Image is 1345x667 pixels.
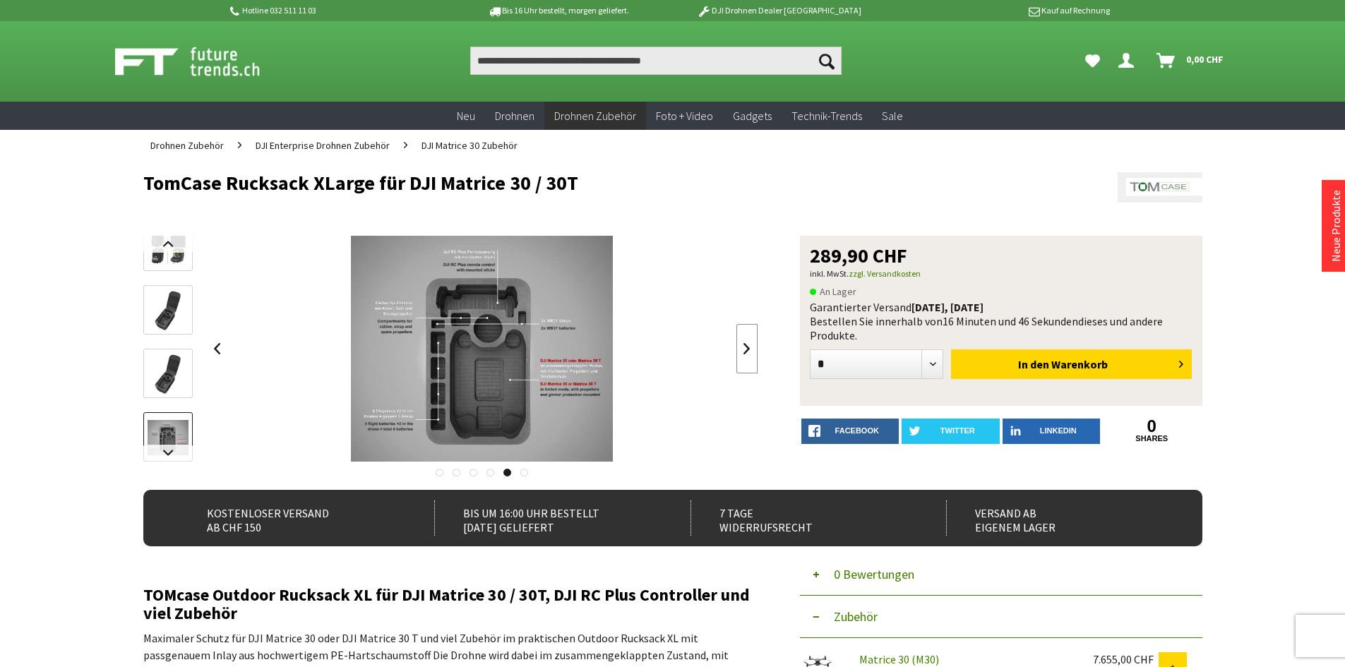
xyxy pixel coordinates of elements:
span: 289,90 CHF [810,246,907,265]
span: In den [1018,357,1049,371]
div: Garantierter Versand Bestellen Sie innerhalb von dieses und andere Produkte. [810,300,1192,342]
img: Shop Futuretrends - zur Startseite wechseln [115,44,291,79]
span: LinkedIn [1040,426,1077,435]
div: Versand ab eigenem Lager [946,500,1171,536]
span: 0,00 CHF [1186,48,1224,71]
h2: TOMcase Outdoor Rucksack XL für DJI Matrice 30 / 30T, DJI RC Plus Controller und viel Zubehör [143,586,758,623]
a: 0 [1103,419,1201,434]
b: [DATE], [DATE] [911,300,984,314]
span: Neu [457,109,475,123]
a: zzgl. Versandkosten [849,268,921,279]
span: Warenkorb [1051,357,1108,371]
a: LinkedIn [1003,419,1101,444]
a: twitter [902,419,1000,444]
p: DJI Drohnen Dealer [GEOGRAPHIC_DATA] [669,2,889,19]
input: Produkt, Marke, Kategorie, EAN, Artikelnummer… [470,47,842,75]
a: Sale [872,102,913,131]
a: Meine Favoriten [1078,47,1107,75]
p: inkl. MwSt. [810,265,1192,282]
a: Drohnen [485,102,544,131]
span: 16 Minuten und 46 Sekunden [943,314,1078,328]
span: Foto + Video [656,109,713,123]
span: Drohnen Zubehör [150,139,224,152]
a: DJI Enterprise Drohnen Zubehör [249,130,397,161]
span: DJI Enterprise Drohnen Zubehör [256,139,390,152]
span: Drohnen [495,109,534,123]
span: Gadgets [733,109,772,123]
span: Drohnen Zubehör [554,109,636,123]
button: Zubehör [800,596,1202,638]
button: Suchen [812,47,842,75]
a: Neu [447,102,485,131]
a: Drohnen Zubehör [544,102,646,131]
p: Hotline 032 511 11 03 [228,2,448,19]
a: facebook [801,419,899,444]
span: twitter [940,426,975,435]
div: Bis um 16:00 Uhr bestellt [DATE] geliefert [434,500,659,536]
a: Matrice 30 (M30) [859,652,939,666]
a: Technik-Trends [782,102,872,131]
span: An Lager [810,283,856,300]
span: facebook [835,426,879,435]
div: 7.655,00 CHF [1093,652,1159,666]
span: Technik-Trends [791,109,862,123]
a: shares [1103,434,1201,443]
button: In den Warenkorb [951,349,1192,379]
button: 0 Bewertungen [800,553,1202,596]
a: Drohnen Zubehör [143,130,231,161]
a: Gadgets [723,102,782,131]
p: Bis 16 Uhr bestellt, morgen geliefert. [448,2,669,19]
span: Sale [882,109,903,123]
a: Dein Konto [1113,47,1145,75]
a: Neue Produkte [1329,190,1343,262]
a: Warenkorb [1151,47,1231,75]
div: Kostenloser Versand ab CHF 150 [179,500,404,536]
span: DJI Matrice 30 Zubehör [422,139,518,152]
img: TomCase [1118,172,1202,203]
a: Foto + Video [646,102,723,131]
p: Kauf auf Rechnung [890,2,1110,19]
div: 7 Tage Widerrufsrecht [691,500,916,536]
h1: TomCase Rucksack XLarge für DJI Matrice 30 / 30T [143,172,991,193]
a: DJI Matrice 30 Zubehör [414,130,525,161]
